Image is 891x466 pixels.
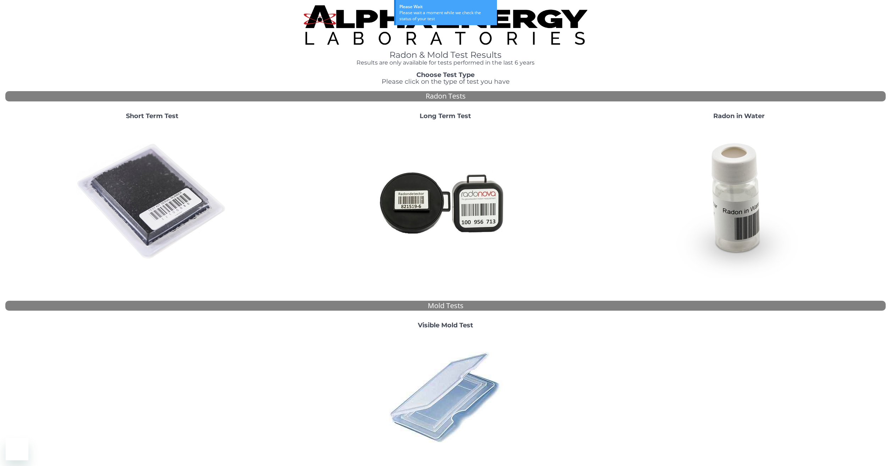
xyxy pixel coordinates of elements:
div: Please wait a moment while we check the status of your test [399,10,493,22]
div: Mold Tests [5,301,886,311]
img: ShortTerm.jpg [76,126,228,278]
h1: Radon & Mold Test Results [270,50,622,60]
img: TightCrop.jpg [304,5,587,45]
img: Radtrak2vsRadtrak3.jpg [369,126,522,278]
strong: Radon in Water [713,112,765,120]
strong: Choose Test Type [416,71,475,79]
img: PI42764010.jpg [383,335,508,459]
h4: Results are only available for tests performed in the last 6 years [270,60,622,66]
div: Please Wait [399,4,493,10]
span: Please click on the type of test you have [382,78,510,85]
strong: Short Term Test [126,112,178,120]
div: Radon Tests [5,91,886,101]
iframe: Button to launch messaging window [6,438,28,460]
strong: Visible Mold Test [418,321,473,329]
strong: Long Term Test [420,112,471,120]
img: RadoninWater.jpg [663,126,815,278]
